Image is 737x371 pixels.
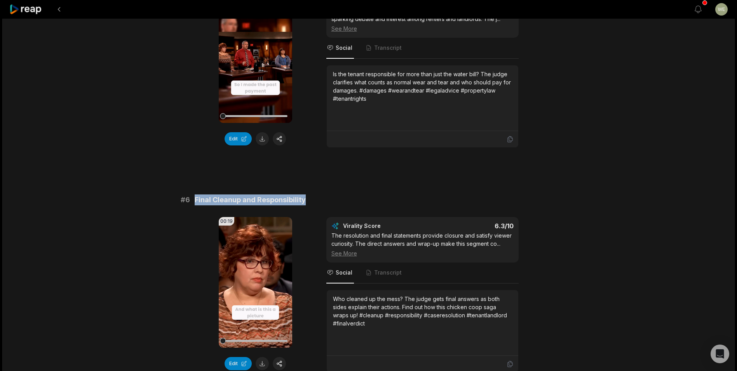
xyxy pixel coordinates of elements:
nav: Tabs [326,38,519,59]
div: The resolution and final statements provide closure and satisfy viewer curiosity. The direct answ... [331,231,514,257]
span: Social [336,269,352,276]
div: 6.3 /10 [430,222,514,230]
div: See More [331,24,514,33]
div: This clip offers valuable insight into rental law and responsibility, sparking debate and interes... [331,7,514,33]
span: # 6 [181,194,190,205]
div: Is the tenant responsible for more than just the water bill? The judge clarifies what counts as n... [333,70,512,103]
div: Who cleaned up the mess? The judge gets final answers as both sides explain their actions. Find o... [333,295,512,327]
div: Virality Score [343,222,427,230]
span: Transcript [374,44,402,52]
div: Open Intercom Messenger [711,345,729,363]
span: Transcript [374,269,402,276]
nav: Tabs [326,262,519,283]
span: Final Cleanup and Responsibility [195,194,306,205]
button: Edit [225,132,252,145]
video: Your browser does not support mp4 format. [219,217,292,348]
div: See More [331,249,514,257]
button: Edit [225,357,252,370]
span: Social [336,44,352,52]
